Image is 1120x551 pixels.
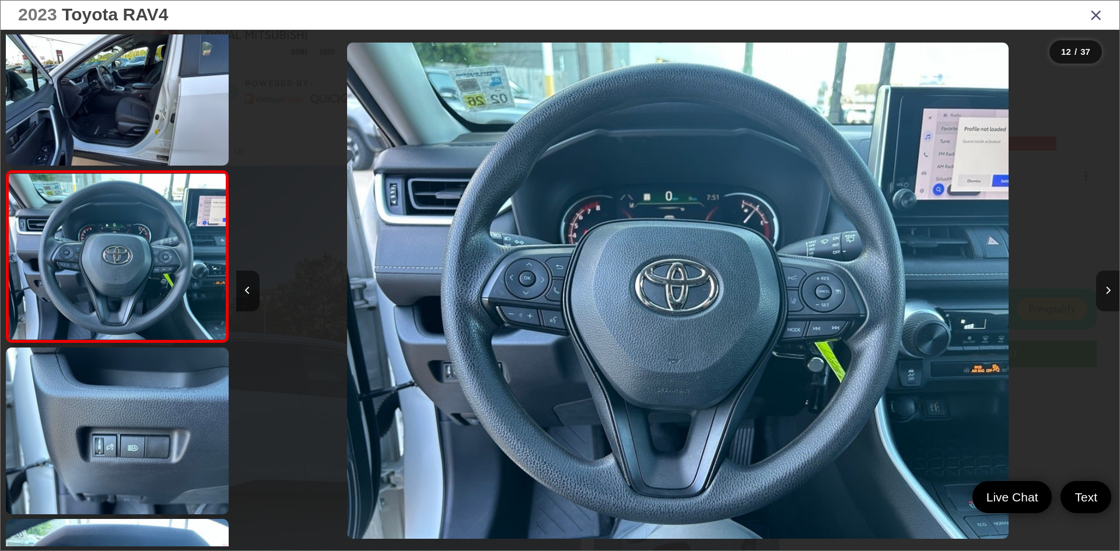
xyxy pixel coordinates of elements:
[62,5,168,24] span: Toyota RAV4
[972,481,1052,513] a: Live Chat
[1060,481,1111,513] a: Text
[1069,489,1103,505] span: Text
[981,489,1044,505] span: Live Chat
[347,43,1009,539] img: 2023 Toyota RAV4 LE
[18,5,57,24] span: 2023
[1073,48,1078,56] span: /
[1061,47,1071,57] span: 12
[1080,47,1090,57] span: 37
[6,174,228,339] img: 2023 Toyota RAV4 LE
[1096,271,1119,311] button: Next image
[236,271,260,311] button: Previous image
[3,346,230,516] img: 2023 Toyota RAV4 LE
[1090,7,1102,22] i: Close gallery
[236,43,1119,539] div: 2023 Toyota RAV4 LE 11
